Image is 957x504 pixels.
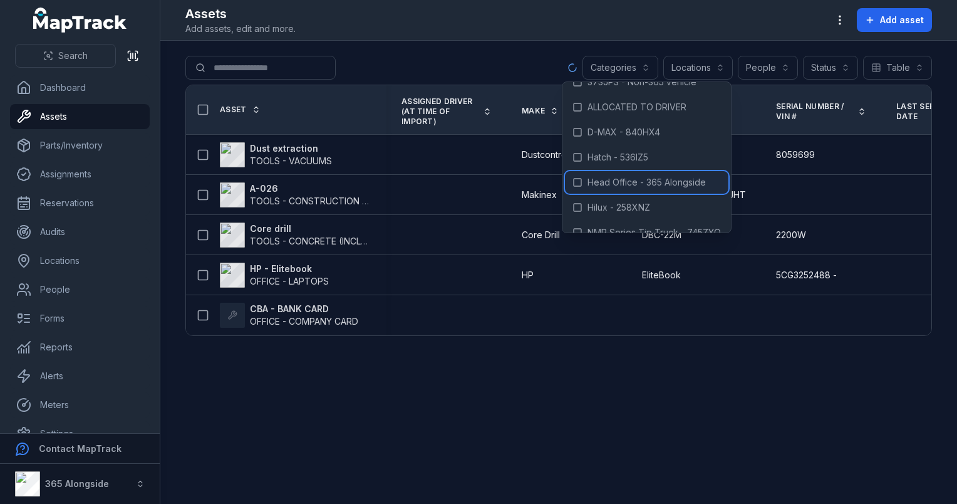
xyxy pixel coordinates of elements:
[10,277,150,302] a: People
[10,133,150,158] a: Parts/Inventory
[220,105,247,115] span: Asset
[10,364,150,389] a: Alerts
[10,392,150,417] a: Meters
[587,151,648,164] span: Hatch - 536IZ5
[880,14,924,26] span: Add asset
[10,219,150,244] a: Audits
[863,56,932,80] button: Table
[522,269,534,281] span: HP
[220,182,371,207] a: A-026TOOLS - CONSTRUCTION GENERAL (ACRO PROPS, HAND TOOLS, ETC)
[10,162,150,187] a: Assignments
[45,478,109,489] strong: 365 Alongside
[250,223,371,235] strong: Core drill
[58,50,88,62] span: Search
[587,226,721,239] span: NMR Series Tip Truck - 745ZYQ
[587,101,686,113] span: ALLOCATED TO DRIVER
[220,223,371,248] a: Core drillTOOLS - CONCRETE (INCLUDING GRINDERS)
[401,97,478,127] span: Assigned Driver (At time of import)
[522,106,559,116] a: Make
[250,316,358,327] span: OFFICE - COMPANY CARD
[10,104,150,129] a: Assets
[10,421,150,446] a: Settings
[250,263,329,275] strong: HP - Elitebook
[522,229,560,241] span: Core Drill
[522,189,557,201] span: Makinex
[522,149,569,161] span: Dustcontrol
[185,5,296,23] h2: Assets
[587,201,650,214] span: Hilux - 258XNZ
[642,269,681,281] span: EliteBook
[857,8,932,32] button: Add asset
[10,248,150,273] a: Locations
[185,23,296,35] span: Add assets, edit and more.
[220,142,332,167] a: Dust extractionTOOLS - VACUUMS
[250,236,437,246] span: TOOLS - CONCRETE (INCLUDING GRINDERS)
[738,56,798,80] button: People
[587,76,696,88] span: 373JP3 - Non-365 vehicle
[10,75,150,100] a: Dashboard
[250,196,551,206] span: TOOLS - CONSTRUCTION GENERAL (ACRO PROPS, HAND TOOLS, ETC)
[250,182,371,195] strong: A-026
[33,8,127,33] a: MapTrack
[776,102,852,122] span: Serial Number / VIN #
[250,142,332,155] strong: Dust extraction
[401,97,492,127] a: Assigned Driver (At time of import)
[39,443,122,454] strong: Contact MapTrack
[522,106,545,116] span: Make
[587,126,660,139] span: D-MAX - 840HX4
[250,276,329,286] span: OFFICE - LAPTOPS
[220,303,358,328] a: CBA - BANK CARDOFFICE - COMPANY CARD
[220,105,261,115] a: Asset
[10,335,150,360] a: Reports
[220,263,329,288] a: HP - ElitebookOFFICE - LAPTOPS
[776,149,815,161] span: 8059699
[587,176,706,189] span: Head Office - 365 Alongside
[10,306,150,331] a: Forms
[776,102,866,122] a: Serial Number / VIN #
[642,229,681,241] span: DBC-22M
[776,229,806,241] span: 2200W
[250,155,332,166] span: TOOLS - VACUUMS
[10,191,150,216] a: Reservations
[15,44,116,68] button: Search
[776,269,837,281] span: 5CG3252488 -
[803,56,858,80] button: Status
[250,303,358,315] strong: CBA - BANK CARD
